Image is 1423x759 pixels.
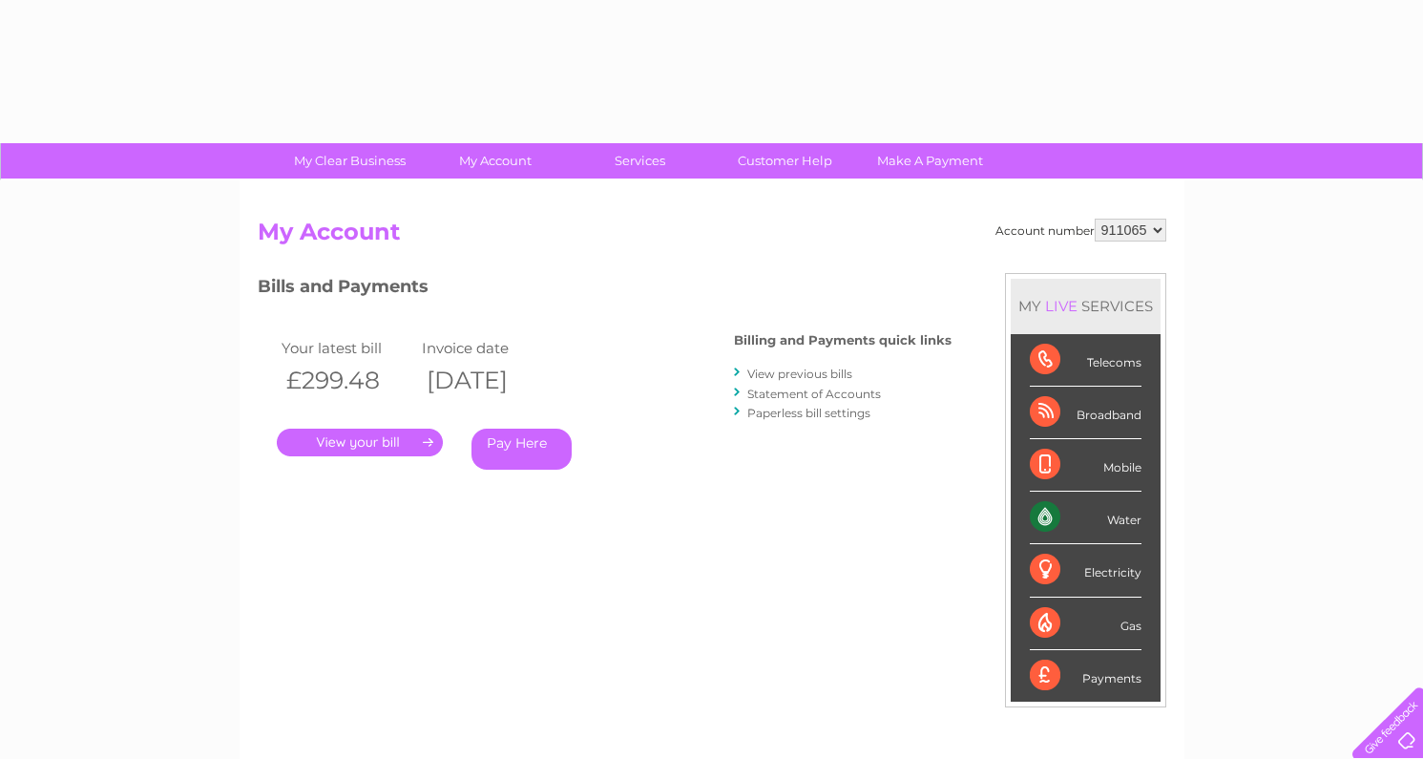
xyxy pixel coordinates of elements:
div: Payments [1030,650,1141,702]
a: Services [561,143,719,179]
a: View previous bills [747,367,852,381]
th: £299.48 [277,361,418,400]
a: Customer Help [706,143,864,179]
div: Telecoms [1030,334,1141,387]
div: Mobile [1030,439,1141,492]
div: Water [1030,492,1141,544]
a: . [277,429,443,456]
h3: Bills and Payments [258,273,952,306]
th: [DATE] [417,361,558,400]
div: Gas [1030,598,1141,650]
h4: Billing and Payments quick links [734,333,952,348]
td: Invoice date [417,335,558,361]
a: Paperless bill settings [747,406,870,420]
div: MY SERVICES [1011,279,1161,333]
div: Broadband [1030,387,1141,439]
a: Statement of Accounts [747,387,881,401]
a: Make A Payment [851,143,1009,179]
div: Account number [995,219,1166,242]
a: Pay Here [471,429,572,470]
a: My Clear Business [271,143,429,179]
td: Your latest bill [277,335,418,361]
div: Electricity [1030,544,1141,597]
h2: My Account [258,219,1166,255]
div: LIVE [1041,297,1081,315]
a: My Account [416,143,574,179]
